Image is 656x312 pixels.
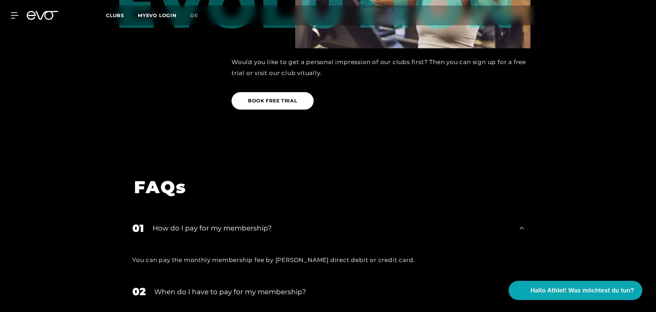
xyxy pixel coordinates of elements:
[134,176,513,198] h1: FAQs
[106,12,138,18] a: Clubs
[248,97,297,104] span: BOOK FREE TRIAL
[190,12,206,20] a: de
[153,223,511,233] div: How do I pay for my membership?
[132,254,524,265] div: You can pay the monthly membership fee by [PERSON_NAME] direct debit or credit card.
[138,12,176,18] a: MYEVO LOGIN
[509,281,642,300] button: Hallo Athlet! Was möchtest du tun?
[232,87,316,115] a: BOOK FREE TRIAL
[232,57,530,79] div: Would you like to get a personal impression of our clubs first? Then you can sign up for a free t...
[190,12,198,18] span: de
[530,286,634,295] span: Hallo Athlet! Was möchtest du tun?
[154,287,511,297] div: When do I have to pay for my membership?
[106,12,124,18] span: Clubs
[132,284,146,299] div: 02
[132,221,144,236] div: 01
